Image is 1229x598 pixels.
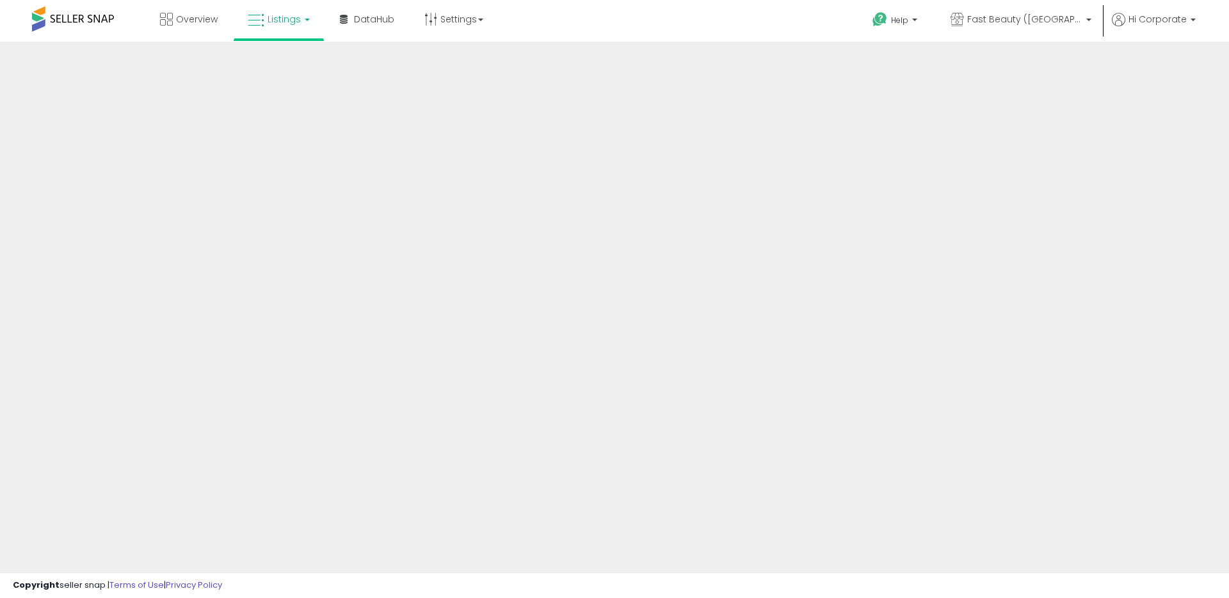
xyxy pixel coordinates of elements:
[1129,13,1187,26] span: Hi Corporate
[1112,13,1196,42] a: Hi Corporate
[891,15,908,26] span: Help
[872,12,888,28] i: Get Help
[354,13,394,26] span: DataHub
[967,13,1082,26] span: Fast Beauty ([GEOGRAPHIC_DATA])
[176,13,218,26] span: Overview
[862,2,930,42] a: Help
[268,13,301,26] span: Listings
